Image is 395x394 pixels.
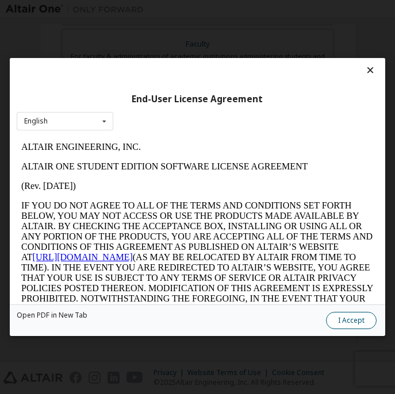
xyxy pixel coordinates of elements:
p: IF YOU DO NOT AGREE TO ALL OF THE TERMS AND CONDITIONS SET FORTH BELOW, YOU MAY NOT ACCESS OR USE... [5,63,357,208]
p: (Rev. [DATE]) [5,44,357,54]
button: I Accept [326,312,377,329]
p: ALTAIR ENGINEERING, INC. [5,5,357,15]
a: [URL][DOMAIN_NAME] [16,115,116,125]
p: ALTAIR ONE STUDENT EDITION SOFTWARE LICENSE AGREEMENT [5,24,357,34]
div: End-User License Agreement [17,94,378,105]
div: English [24,118,48,125]
a: Open PDF in New Tab [17,312,87,319]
